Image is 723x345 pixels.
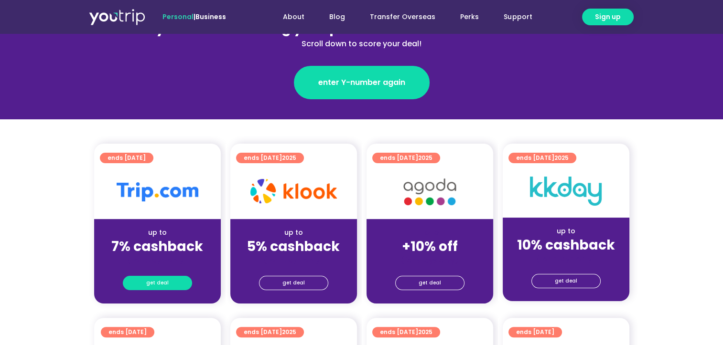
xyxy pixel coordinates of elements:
div: up to [238,228,349,238]
a: enter Y-number again [294,66,430,99]
div: (for stays only) [510,254,622,264]
span: ends [DATE] [244,327,296,337]
a: ends [DATE]2025 [236,153,304,163]
span: 2025 [418,154,432,162]
span: get deal [282,276,305,290]
a: ends [DATE] [101,327,154,337]
span: | [162,12,226,21]
span: enter Y-number again [318,77,405,88]
span: ends [DATE] [380,327,432,337]
span: ends [DATE] [108,327,147,337]
span: get deal [555,274,577,288]
span: 2025 [418,328,432,336]
a: ends [DATE] [508,327,562,337]
a: Sign up [582,9,634,25]
span: Personal [162,12,194,21]
a: ends [DATE]2025 [372,153,440,163]
a: Transfer Overseas [357,8,448,26]
strong: +10% off [402,237,458,256]
span: 2025 [554,154,569,162]
strong: 7% cashback [111,237,203,256]
a: Perks [448,8,491,26]
a: get deal [259,276,328,290]
a: About [270,8,317,26]
div: up to [102,228,213,238]
a: get deal [531,274,601,288]
a: ends [DATE] [100,153,153,163]
span: Sign up [595,12,621,22]
span: ends [DATE] [516,327,554,337]
div: (for stays only) [102,255,213,265]
span: ends [DATE] [108,153,146,163]
nav: Menu [252,8,544,26]
span: ends [DATE] [380,153,432,163]
strong: 5% cashback [247,237,340,256]
strong: 10% cashback [517,236,615,254]
div: (for stays only) [374,255,486,265]
span: ends [DATE] [244,153,296,163]
a: ends [DATE]2025 [372,327,440,337]
div: (for stays only) [238,255,349,265]
a: Business [195,12,226,21]
a: Support [491,8,544,26]
span: get deal [146,276,169,290]
a: ends [DATE]2025 [236,327,304,337]
a: Blog [317,8,357,26]
span: ends [DATE] [516,153,569,163]
span: get deal [419,276,441,290]
a: get deal [123,276,192,290]
div: Scroll down to score your deal! [154,38,569,50]
div: 8163508537 [154,18,569,50]
a: ends [DATE]2025 [508,153,576,163]
span: 2025 [282,154,296,162]
span: 2025 [282,328,296,336]
span: up to [421,228,439,237]
div: up to [510,226,622,236]
a: get deal [395,276,464,290]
